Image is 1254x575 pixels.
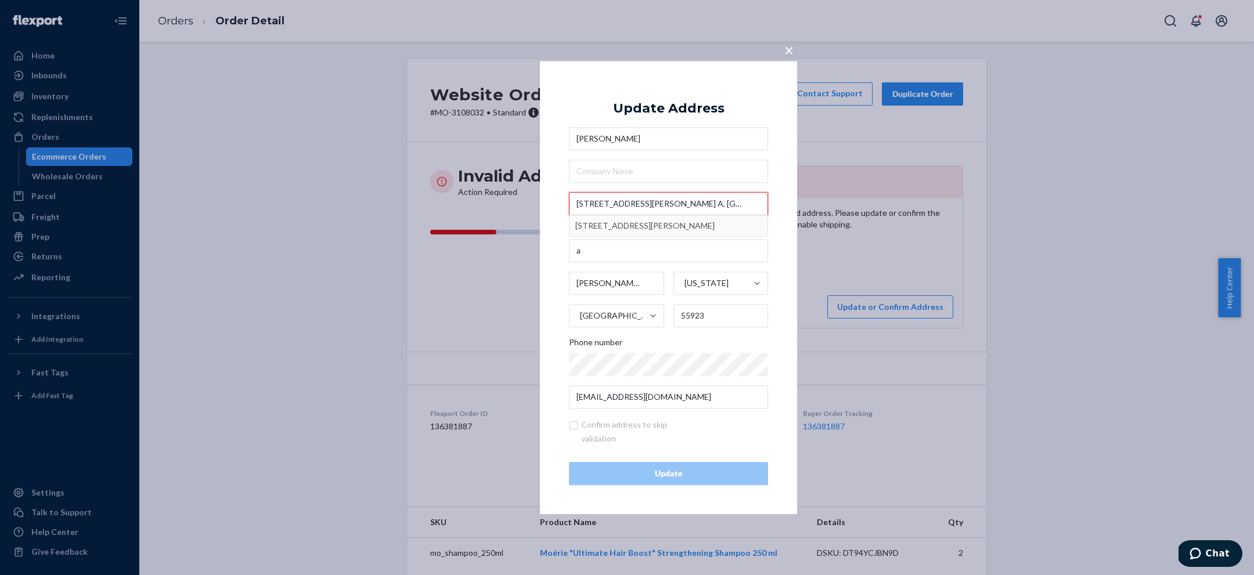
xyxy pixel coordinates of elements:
input: First & Last Name [569,127,768,150]
div: Update [579,468,758,479]
div: Update Address [613,102,725,115]
input: [STREET_ADDRESS][PERSON_NAME] Street1 cannot exceed 35 characters [569,192,768,215]
div: [STREET_ADDRESS][PERSON_NAME] [575,215,762,236]
input: City [569,272,664,295]
input: Street Address 2 (Optional) [569,239,768,262]
input: ZIP Code [673,304,769,327]
input: Company Name [569,160,768,183]
span: Phone number [569,337,622,353]
span: × [784,40,794,60]
div: [US_STATE] [684,277,729,289]
input: Email (Only Required for International) [569,385,768,408]
iframe: Opens a widget where you can chat to one of our agents [1179,540,1242,569]
input: [GEOGRAPHIC_DATA] [579,304,580,327]
input: [US_STATE] [683,272,684,295]
button: Update [569,462,768,485]
div: [GEOGRAPHIC_DATA] [580,310,648,321]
